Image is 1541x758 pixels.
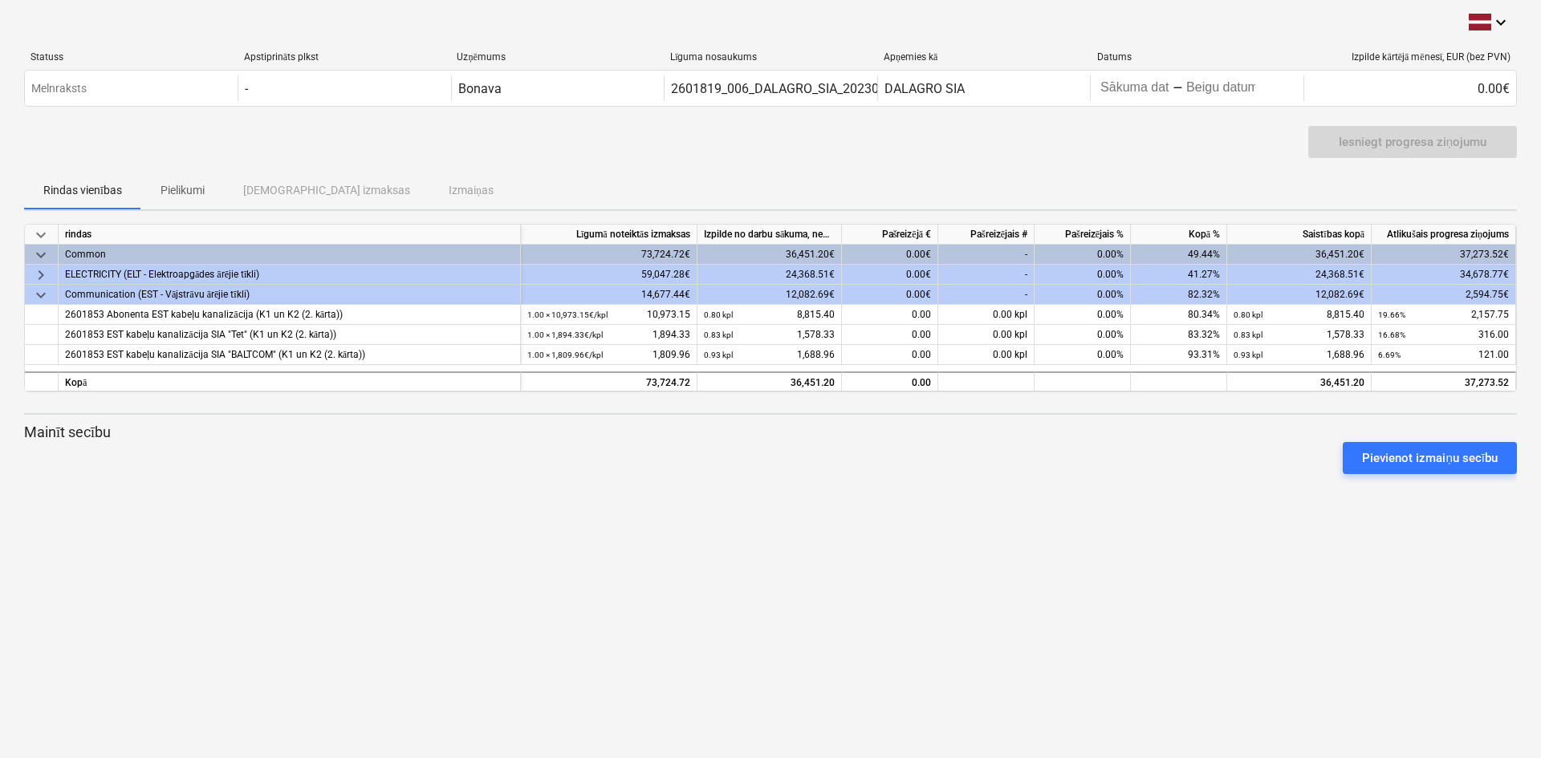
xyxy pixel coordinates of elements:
[521,285,697,305] div: 14,677.44€
[43,182,122,199] p: Rindas vienības
[1372,285,1516,305] div: 2,594.75€
[1372,225,1516,245] div: Atlikušais progresa ziņojums
[1378,330,1405,339] small: 16.68%
[1035,225,1131,245] div: Pašreizējais %
[1372,265,1516,285] div: 34,678.77€
[1234,351,1262,359] small: 0.93 kpl
[245,81,248,96] div: -
[1303,75,1516,101] div: 0.00€
[1131,325,1227,345] div: 83.32%
[527,330,603,339] small: 1.00 × 1,894.33€ / kpl
[842,305,938,325] div: 0.00
[697,285,842,305] div: 12,082.69€
[527,310,608,319] small: 1.00 × 10,973.15€ / kpl
[527,305,690,325] div: 10,973.15
[884,81,965,96] div: DALAGRO SIA
[1227,225,1372,245] div: Saistības kopā
[31,266,51,285] span: keyboard_arrow_right
[704,325,835,345] div: 1,578.33
[842,265,938,285] div: 0.00€
[161,182,205,199] p: Pielikumi
[670,51,871,63] div: Līguma nosaukums
[1234,310,1262,319] small: 0.80 kpl
[1378,325,1509,345] div: 316.00
[1310,51,1511,63] div: Izpilde kārtējā mēnesī, EUR (bez PVN)
[30,51,231,63] div: Statuss
[704,373,835,393] div: 36,451.20
[31,286,51,305] span: keyboard_arrow_down
[938,225,1035,245] div: Pašreizējais #
[1097,51,1298,63] div: Datums
[1227,245,1372,265] div: 36,451.20€
[1035,325,1131,345] div: 0.00%
[842,285,938,305] div: 0.00€
[1131,305,1227,325] div: 80.34%
[938,285,1035,305] div: -
[1234,305,1364,325] div: 8,815.40
[1131,345,1227,365] div: 93.31%
[1234,345,1364,365] div: 1,688.96
[527,325,690,345] div: 1,894.33
[1491,13,1511,32] i: keyboard_arrow_down
[521,225,697,245] div: Līgumā noteiktās izmaksas
[1131,285,1227,305] div: 82.32%
[1378,373,1509,393] div: 37,273.52
[1035,265,1131,285] div: 0.00%
[697,225,842,245] div: Izpilde no darbu sākuma, neskaitot kārtējā mēneša izpildi
[704,305,835,325] div: 8,815.40
[1131,225,1227,245] div: Kopā %
[65,245,514,265] div: Common
[842,325,938,345] div: 0.00
[1227,285,1372,305] div: 12,082.69€
[527,373,690,393] div: 73,724.72
[521,265,697,285] div: 59,047.28€
[31,245,51,265] span: keyboard_arrow_down
[1131,245,1227,265] div: 49.44%
[671,81,1223,96] div: 2601819_006_DALAGRO_SIA_20230221_Ligums_ELT_EST_T25_ak_KK1 (1) (1)-signed-signed.pdf
[1372,245,1516,265] div: 37,273.52€
[1227,371,1372,391] div: 36,451.20
[1097,77,1173,99] input: Sākuma datums
[1227,265,1372,285] div: 24,368.51€
[842,225,938,245] div: Pašreizējā €
[1234,325,1364,345] div: 1,578.33
[697,245,842,265] div: 36,451.20€
[59,371,521,391] div: Kopā
[521,245,697,265] div: 73,724.72€
[65,265,514,285] div: ELECTRICITY (ELT - Elektroapgādes ārējie tīkli)
[457,51,657,63] div: Uzņēmums
[1378,305,1509,325] div: 2,157.75
[1378,310,1405,319] small: 19.66%
[938,345,1035,365] div: 0.00 kpl
[938,265,1035,285] div: -
[938,305,1035,325] div: 0.00 kpl
[842,371,938,391] div: 0.00
[24,423,1517,442] p: Mainīt secību
[65,345,514,365] div: 2601853 EST kabeļu kanalizācija SIA "BALTCOM" (K1 un K2 (2. kārta))
[527,351,603,359] small: 1.00 × 1,809.96€ / kpl
[884,51,1084,63] div: Apņemies kā
[31,225,51,245] span: keyboard_arrow_down
[1362,448,1498,468] div: Pievienot izmaiņu secību
[1378,351,1401,359] small: 6.69%
[1131,265,1227,285] div: 41.27%
[244,51,445,63] div: Apstiprināts plkst
[65,305,514,325] div: 2601853 Abonenta EST kabeļu kanalizācija (K1 un K2 (2. kārta))
[1035,285,1131,305] div: 0.00%
[704,351,733,359] small: 0.93 kpl
[1035,345,1131,365] div: 0.00%
[65,285,514,305] div: Communication (EST - Vājstrāvu ārējie tīkli)
[704,310,733,319] small: 0.80 kpl
[31,80,87,97] p: Melnraksts
[704,330,733,339] small: 0.83 kpl
[59,225,521,245] div: rindas
[1035,245,1131,265] div: 0.00%
[1035,305,1131,325] div: 0.00%
[1343,442,1517,474] button: Pievienot izmaiņu secību
[527,345,690,365] div: 1,809.96
[938,245,1035,265] div: -
[938,325,1035,345] div: 0.00 kpl
[842,245,938,265] div: 0.00€
[1173,83,1183,93] div: -
[704,345,835,365] div: 1,688.96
